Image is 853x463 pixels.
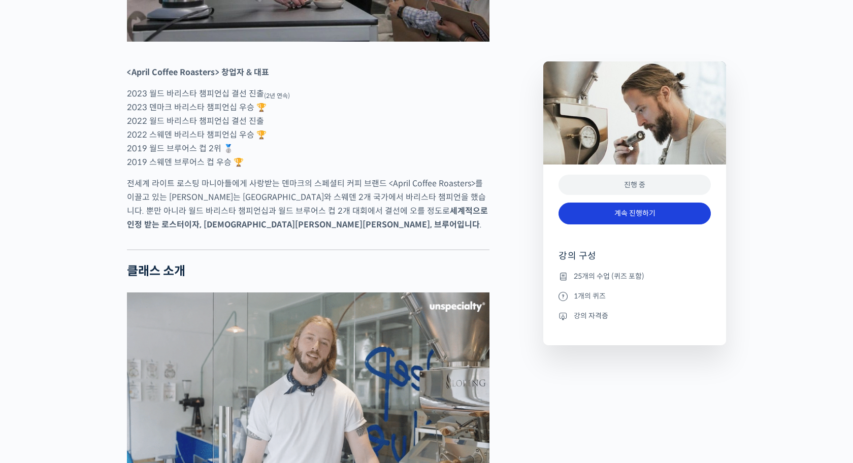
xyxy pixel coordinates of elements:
span: 설정 [157,337,169,345]
a: 홈 [3,322,67,347]
li: 25개의 수업 (퀴즈 포함) [559,270,711,282]
a: 대화 [67,322,131,347]
h2: 클래스 소개 [127,264,489,279]
span: 홈 [32,337,38,345]
sub: (2년 연속) [264,92,290,100]
strong: <April Coffee Roasters> 창업자 & 대표 [127,67,269,78]
span: 대화 [93,338,105,346]
p: 전세계 라이트 로스팅 마니아들에게 사랑받는 덴마크의 스페셜티 커피 브랜드 <April Coffee Roasters>를 이끌고 있는 [PERSON_NAME]는 [GEOGRAPH... [127,177,489,231]
div: 진행 중 [559,175,711,195]
li: 강의 자격증 [559,310,711,322]
li: 1개의 퀴즈 [559,290,711,302]
p: 2023 월드 바리스타 챔피언십 결선 진출 2023 덴마크 바리스타 챔피언십 우승 🏆 2022 월드 바리스타 챔피언십 결선 진출 2022 스웨덴 바리스타 챔피언십 우승 🏆 2... [127,87,489,169]
a: 설정 [131,322,195,347]
h4: 강의 구성 [559,250,711,270]
a: 계속 진행하기 [559,203,711,224]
